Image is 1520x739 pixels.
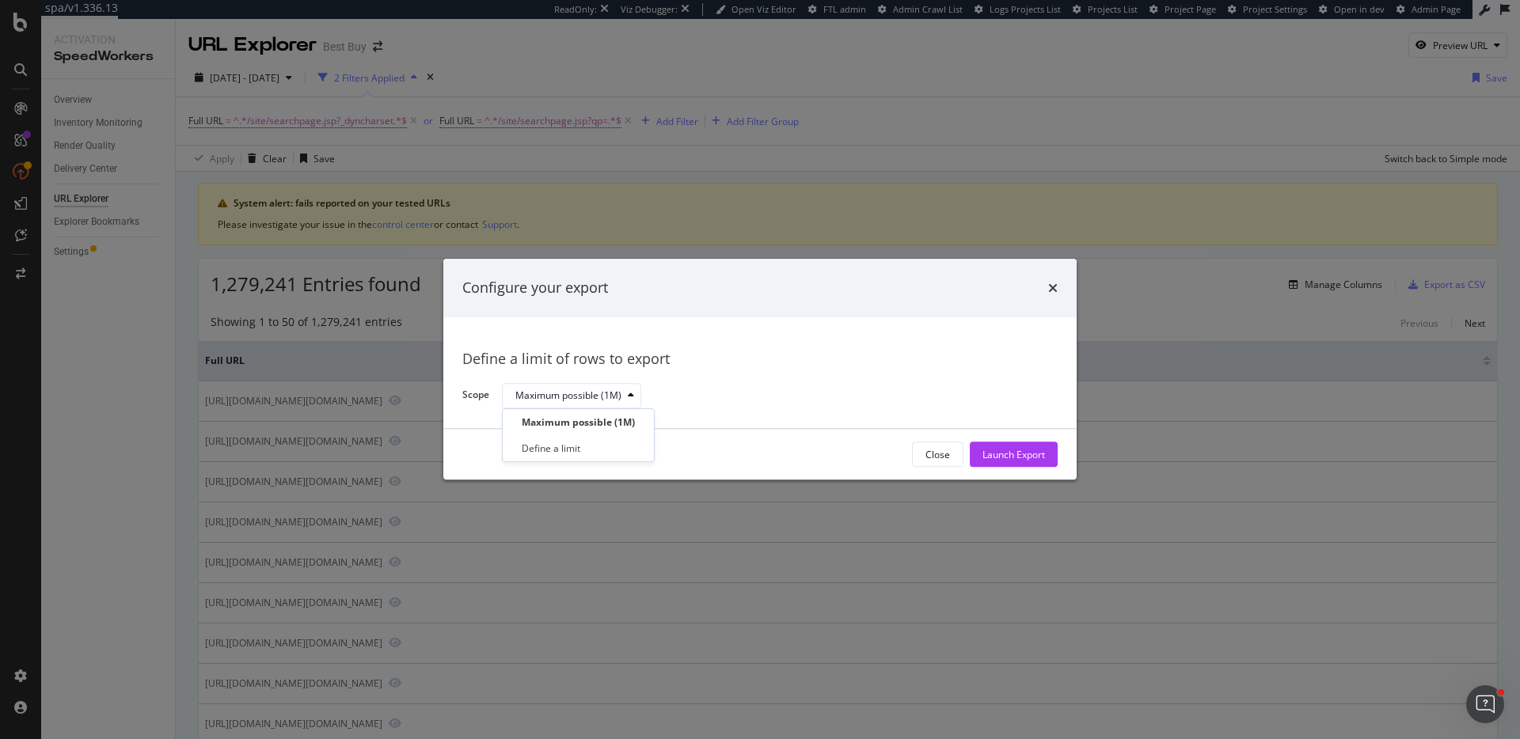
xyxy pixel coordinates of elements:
[1048,278,1058,298] div: times
[925,448,950,461] div: Close
[912,442,963,468] button: Close
[462,388,489,406] label: Scope
[462,278,608,298] div: Configure your export
[522,415,635,429] div: Maximum possible (1M)
[1466,685,1504,723] iframe: Intercom live chat
[443,259,1077,479] div: modal
[462,349,1058,369] div: Define a limit of rows to export
[502,383,641,408] button: Maximum possible (1M)
[522,442,580,455] div: Define a limit
[515,391,621,400] div: Maximum possible (1M)
[982,448,1045,461] div: Launch Export
[970,442,1058,468] button: Launch Export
